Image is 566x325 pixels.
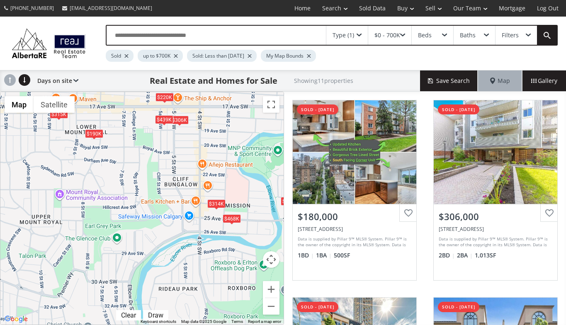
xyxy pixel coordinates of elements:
div: $306,000 [439,210,552,223]
div: Click to clear. [116,311,141,319]
span: 500 SF [334,251,350,260]
a: Open this area in Google Maps (opens a new window) [2,314,30,325]
div: $314K [207,199,226,208]
div: $0 - 700K [374,32,400,38]
div: $180,000 [298,210,411,223]
div: Map [478,70,522,91]
span: Gallery [531,77,557,85]
div: up to $700K [138,50,183,62]
div: 545 18 Avenue SW #109, Calgary, AB T2S 0C6 [439,226,552,233]
img: Logo [8,27,89,60]
span: 1 BD [298,251,314,260]
div: Sold [106,50,134,62]
div: $439K [155,115,173,124]
div: Sold: Less than [DATE] [187,50,257,62]
div: Data is supplied by Pillar 9™ MLS® System. Pillar 9™ is the owner of the copyright in its MLS® Sy... [439,236,550,248]
div: Click to draw. [143,311,168,319]
div: Baths [460,32,476,38]
span: 2 BA [457,251,473,260]
h1: Real Estate and Homes for Sale [150,75,277,87]
img: Google [2,314,30,325]
a: sold - [DATE]$180,000[STREET_ADDRESS]Data is supplied by Pillar 9™ MLS® System. Pillar 9™ is the ... [284,92,425,289]
div: Gallery [522,70,566,91]
div: $190K [85,129,103,138]
div: 1025 14 Avenue SW #415, Calgary, AB T2R 0N9 [298,226,411,233]
button: Show street map [5,96,34,113]
button: Toggle fullscreen view [263,96,279,113]
div: Clear [119,311,138,319]
button: Show satellite imagery [34,96,75,113]
a: Terms [231,319,243,324]
div: Type (1) [333,32,354,38]
span: [PHONE_NUMBER] [10,5,54,12]
span: 1,013 SF [475,251,496,260]
button: Save Search [420,70,478,91]
a: Report a map error [248,319,281,324]
div: Draw [146,311,165,319]
button: Zoom in [263,281,279,298]
div: Days on site [33,70,78,91]
span: 2 BD [439,251,455,260]
div: Beds [418,32,432,38]
div: $220K [155,92,174,101]
span: 1 BA [316,251,332,260]
div: Filters [502,32,519,38]
div: My Map Bounds [261,50,316,62]
div: $399K [280,197,299,206]
div: $315K [49,110,68,119]
h2: Showing 11 properties [294,78,353,84]
span: Map data ©2025 Google [181,319,226,324]
div: $468K [222,214,240,223]
a: sold - [DATE]$306,000[STREET_ADDRESS]Data is supplied by Pillar 9™ MLS® System. Pillar 9™ is the ... [425,92,566,289]
button: Keyboard shortcuts [141,319,176,325]
div: Data is supplied by Pillar 9™ MLS® System. Pillar 9™ is the owner of the copyright in its MLS® Sy... [298,236,409,248]
span: Map [490,77,510,85]
button: Zoom out [263,298,279,315]
button: Map camera controls [263,251,279,268]
a: [EMAIL_ADDRESS][DOMAIN_NAME] [58,0,156,16]
div: $306K [170,115,188,124]
span: [EMAIL_ADDRESS][DOMAIN_NAME] [70,5,152,12]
